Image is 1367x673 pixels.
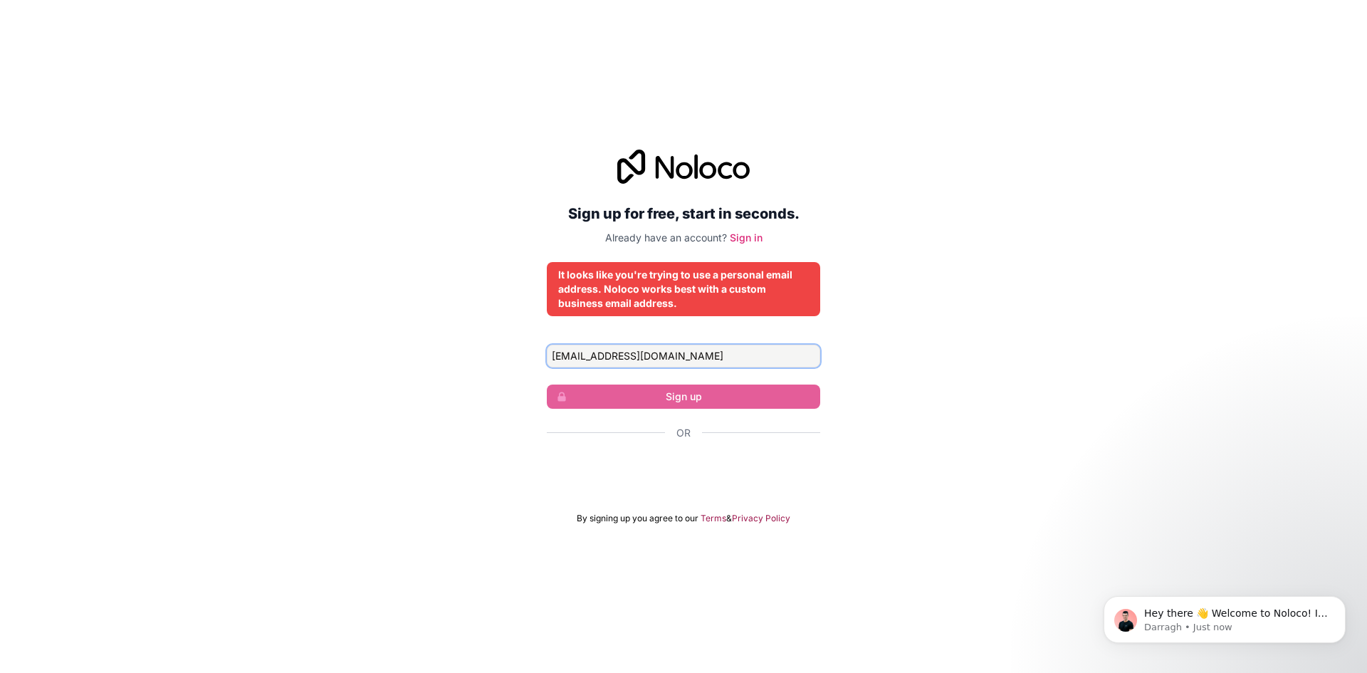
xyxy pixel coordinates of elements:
a: Sign in [730,231,763,244]
span: Or [676,426,691,440]
div: It looks like you're trying to use a personal email address. Noloco works best with a custom busi... [558,268,809,311]
button: Sign up [547,385,820,409]
iframe: Intercom notifications message [1082,566,1367,666]
h2: Sign up for free, start in seconds. [547,201,820,226]
input: Email address [547,345,820,367]
span: & [726,513,732,524]
iframe: Sign in with Google Button [540,456,827,487]
a: Terms [701,513,726,524]
span: By signing up you agree to our [577,513,698,524]
a: Privacy Policy [732,513,790,524]
span: Already have an account? [605,231,727,244]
